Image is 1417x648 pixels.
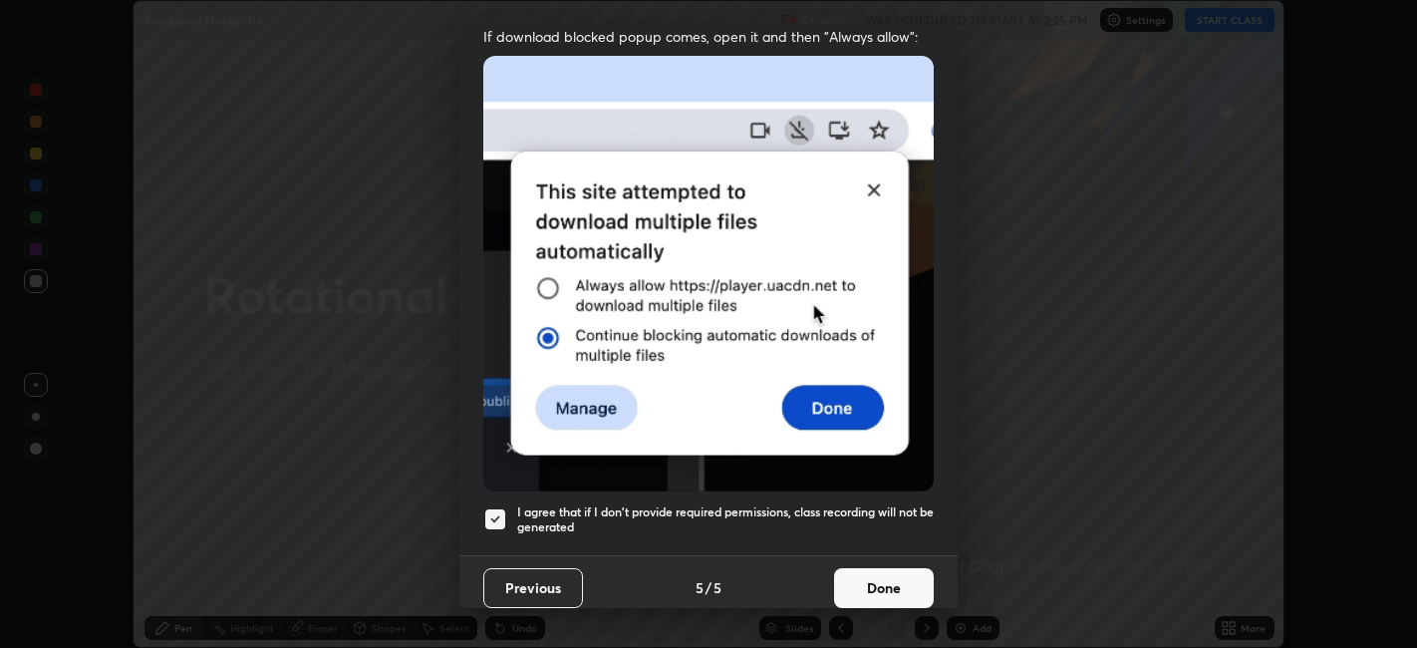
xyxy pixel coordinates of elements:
button: Done [834,568,934,608]
h5: I agree that if I don't provide required permissions, class recording will not be generated [517,504,934,535]
h4: / [706,577,711,598]
img: downloads-permission-blocked.gif [483,56,934,491]
button: Previous [483,568,583,608]
h4: 5 [696,577,704,598]
span: If download blocked popup comes, open it and then "Always allow": [483,27,934,46]
h4: 5 [713,577,721,598]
